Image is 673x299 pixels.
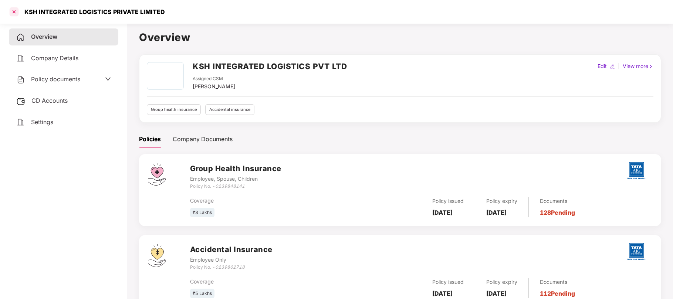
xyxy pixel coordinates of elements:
[486,290,507,297] b: [DATE]
[190,197,344,205] div: Coverage
[215,264,245,270] i: 0239862718
[193,82,235,91] div: [PERSON_NAME]
[16,118,25,127] img: svg+xml;base64,PHN2ZyB4bWxucz0iaHR0cDovL3d3dy53My5vcmcvMjAwMC9zdmciIHdpZHRoPSIyNCIgaGVpZ2h0PSIyNC...
[190,208,214,218] div: ₹3 Lakhs
[31,97,68,104] span: CD Accounts
[486,197,517,205] div: Policy expiry
[190,256,273,264] div: Employee Only
[16,75,25,84] img: svg+xml;base64,PHN2ZyB4bWxucz0iaHR0cDovL3d3dy53My5vcmcvMjAwMC9zdmciIHdpZHRoPSIyNCIgaGVpZ2h0PSIyNC...
[147,104,201,115] div: Group health insurance
[148,244,166,267] img: svg+xml;base64,PHN2ZyB4bWxucz0iaHR0cDovL3d3dy53My5vcmcvMjAwMC9zdmciIHdpZHRoPSI0OS4zMjEiIGhlaWdodD...
[432,197,464,205] div: Policy issued
[540,278,575,286] div: Documents
[621,62,655,70] div: View more
[486,209,507,216] b: [DATE]
[193,75,235,82] div: Assigned CSM
[139,29,661,45] h1: Overview
[540,290,575,297] a: 112 Pending
[540,197,575,205] div: Documents
[190,278,344,286] div: Coverage
[173,135,233,144] div: Company Documents
[190,163,281,174] h3: Group Health Insurance
[139,135,161,144] div: Policies
[432,278,464,286] div: Policy issued
[193,60,347,72] h2: KSH INTEGRATED LOGISTICS PVT LTD
[16,54,25,63] img: svg+xml;base64,PHN2ZyB4bWxucz0iaHR0cDovL3d3dy53My5vcmcvMjAwMC9zdmciIHdpZHRoPSIyNCIgaGVpZ2h0PSIyNC...
[190,183,281,190] div: Policy No. -
[148,163,166,186] img: svg+xml;base64,PHN2ZyB4bWxucz0iaHR0cDovL3d3dy53My5vcmcvMjAwMC9zdmciIHdpZHRoPSI0Ny43MTQiIGhlaWdodD...
[31,33,57,40] span: Overview
[486,278,517,286] div: Policy expiry
[31,54,78,62] span: Company Details
[31,118,53,126] span: Settings
[190,175,281,183] div: Employee, Spouse, Children
[432,209,453,216] b: [DATE]
[215,183,245,189] i: 0239848141
[190,264,273,271] div: Policy No. -
[20,8,165,16] div: KSH INTEGRATED LOGISTICS PRIVATE LIMITED
[190,289,214,299] div: ₹5 Lakhs
[16,97,26,106] img: svg+xml;base64,PHN2ZyB3aWR0aD0iMjUiIGhlaWdodD0iMjQiIHZpZXdCb3g9IjAgMCAyNSAyNCIgZmlsbD0ibm9uZSIgeG...
[31,75,80,83] span: Policy documents
[205,104,254,115] div: Accidental insurance
[623,158,649,184] img: tatag.png
[610,64,615,69] img: editIcon
[16,33,25,42] img: svg+xml;base64,PHN2ZyB4bWxucz0iaHR0cDovL3d3dy53My5vcmcvMjAwMC9zdmciIHdpZHRoPSIyNCIgaGVpZ2h0PSIyNC...
[596,62,608,70] div: Edit
[105,76,111,82] span: down
[616,62,621,70] div: |
[623,239,649,265] img: tatag.png
[432,290,453,297] b: [DATE]
[540,209,575,216] a: 128 Pending
[648,64,653,69] img: rightIcon
[190,244,273,255] h3: Accidental Insurance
